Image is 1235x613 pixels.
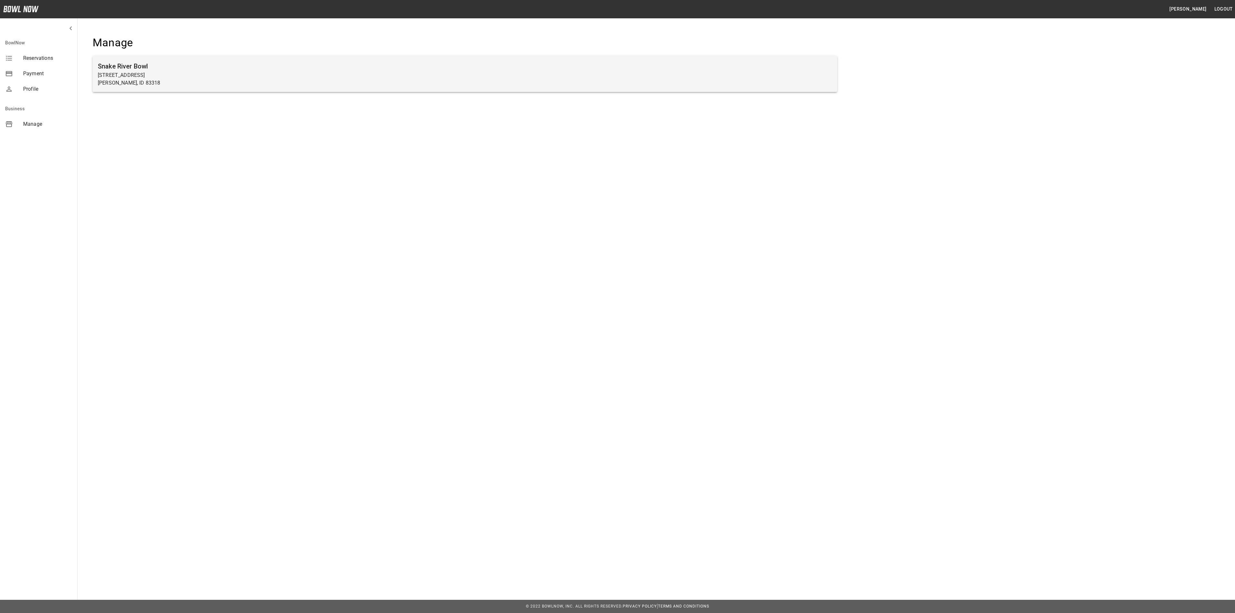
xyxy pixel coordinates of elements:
[23,85,72,93] span: Profile
[98,71,832,79] p: [STREET_ADDRESS]
[3,6,39,12] img: logo
[658,604,709,608] a: Terms and Conditions
[1212,3,1235,15] button: Logout
[98,79,832,87] p: [PERSON_NAME], ID 83318
[23,54,72,62] span: Reservations
[623,604,657,608] a: Privacy Policy
[93,36,837,50] h4: Manage
[23,120,72,128] span: Manage
[1167,3,1209,15] button: [PERSON_NAME]
[98,61,832,71] h6: Snake River Bowl
[526,604,623,608] span: © 2022 BowlNow, Inc. All Rights Reserved.
[23,70,72,78] span: Payment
